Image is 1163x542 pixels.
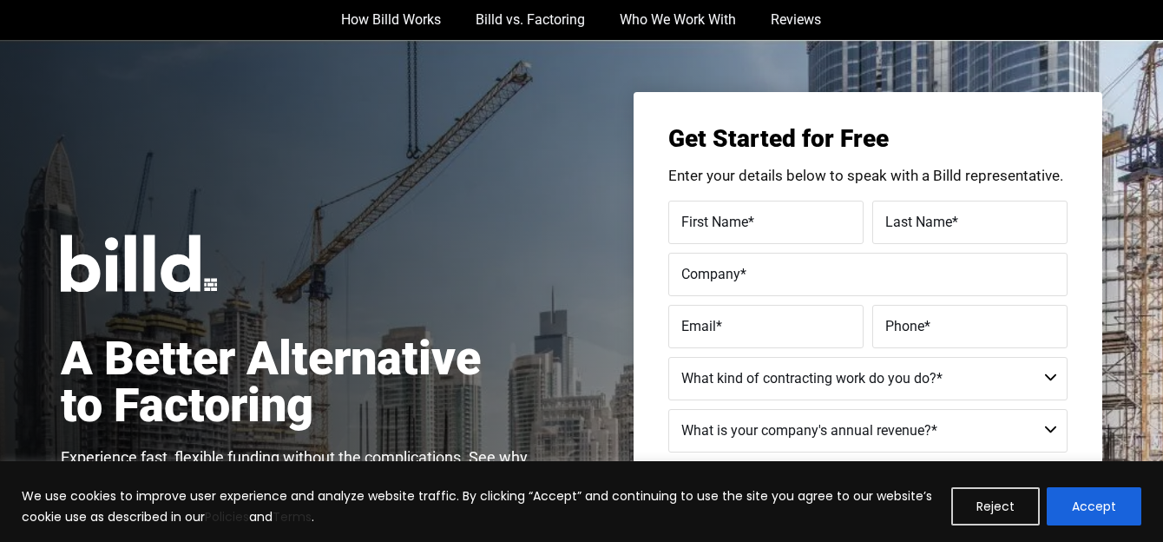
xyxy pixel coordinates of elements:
h1: A Better Alternative to Factoring [61,335,481,429]
p: Experience fast, flexible funding without the complications. See why commercial contractors are t... [61,446,550,492]
h3: Get Started for Free [668,127,1068,151]
span: Email [681,318,716,334]
a: Policies [205,508,249,525]
span: Phone [885,318,924,334]
span: Last Name [885,214,952,230]
span: First Name [681,214,748,230]
span: Company [681,266,740,282]
button: Accept [1047,487,1141,525]
p: We use cookies to improve user experience and analyze website traffic. By clicking “Accept” and c... [22,486,938,527]
p: Enter your details below to speak with a Billd representative. [668,169,1068,183]
button: Reject [951,487,1040,525]
a: Terms [273,508,312,525]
